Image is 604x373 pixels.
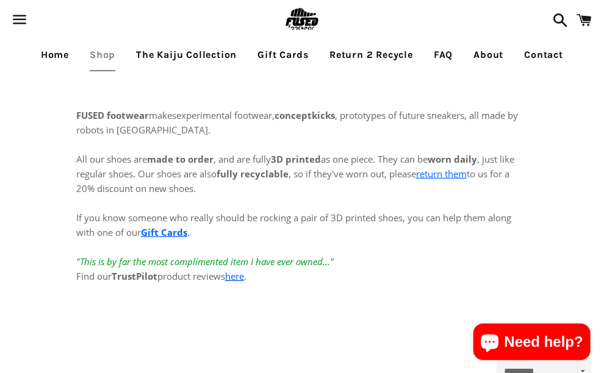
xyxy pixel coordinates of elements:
strong: 3D printed [271,153,321,165]
strong: worn daily [428,153,477,165]
em: "This is by far the most complimented item I have ever owned..." [76,255,334,268]
span: experimental footwear, , prototypes of future sneakers, all made by robots in [GEOGRAPHIC_DATA]. [76,109,518,136]
a: Contact [516,40,573,70]
a: return them [416,168,467,180]
a: The Kaiju Collection [127,40,246,70]
inbox-online-store-chat: Shopify online store chat [470,324,594,363]
a: Home [32,40,78,70]
a: Return 2 Recycle [320,40,422,70]
strong: FUSED footwear [76,109,149,121]
a: FAQ [425,40,462,70]
strong: conceptkicks [275,109,335,121]
strong: TrustPilot [112,270,157,282]
a: Gift Cards [248,40,318,70]
strong: made to order [147,153,214,165]
p: All our shoes are , and are fully as one piece. They can be , just like regular shoes. Our shoes ... [76,137,528,283]
a: Shop [81,40,124,70]
a: About [465,40,513,70]
a: here [225,270,244,282]
a: Gift Cards [141,226,187,238]
span: makes [76,109,176,121]
strong: fully recyclable [217,168,289,180]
